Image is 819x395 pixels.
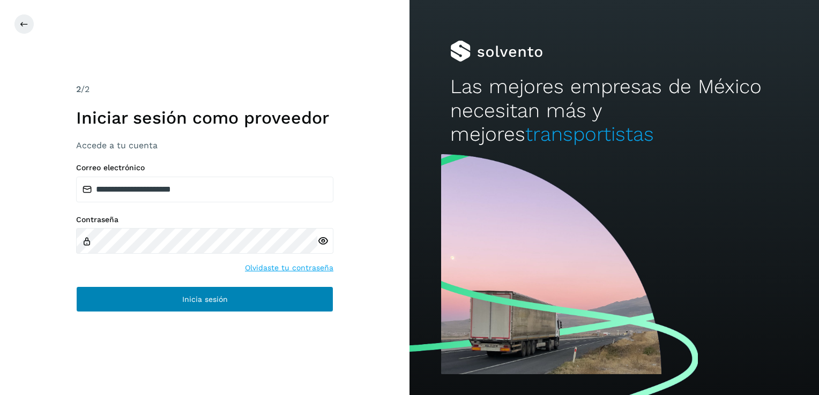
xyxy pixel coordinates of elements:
span: Inicia sesión [182,295,228,303]
label: Contraseña [76,215,333,224]
span: 2 [76,84,81,94]
h3: Accede a tu cuenta [76,140,333,150]
button: Inicia sesión [76,286,333,312]
h2: Las mejores empresas de México necesitan más y mejores [450,75,778,146]
h1: Iniciar sesión como proveedor [76,108,333,128]
div: /2 [76,83,333,96]
label: Correo electrónico [76,163,333,172]
a: Olvidaste tu contraseña [245,262,333,274]
span: transportistas [525,123,654,146]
